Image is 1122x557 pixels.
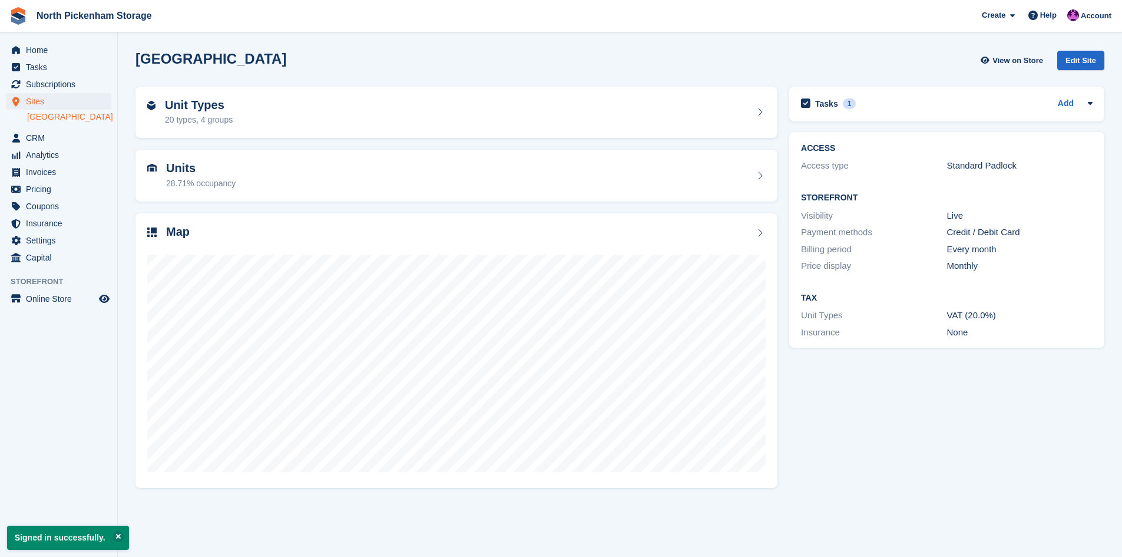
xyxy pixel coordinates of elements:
h2: Units [166,162,236,175]
span: View on Store [992,55,1043,67]
span: Invoices [26,164,97,180]
span: Subscriptions [26,76,97,93]
h2: Unit Types [165,98,233,112]
span: Coupons [26,198,97,215]
a: menu [6,181,111,197]
a: Unit Types 20 types, 4 groups [135,87,777,139]
a: Map [135,213,777,489]
img: unit-type-icn-2b2737a686de81e16bb02015468b77c625bbabd49415b5ef34ead5e3b44a266d.svg [147,101,155,110]
div: Standard Padlock [947,159,1093,173]
a: menu [6,164,111,180]
a: menu [6,249,111,266]
span: Analytics [26,147,97,163]
a: menu [6,147,111,163]
div: Payment methods [801,226,946,239]
span: Account [1081,10,1111,22]
div: 20 types, 4 groups [165,114,233,126]
img: stora-icon-8386f47178a22dfd0bd8f6a31ec36ba5ce8667c1dd55bd0f319d3a0aa187defe.svg [9,7,27,25]
a: Edit Site [1057,51,1104,75]
span: Sites [26,93,97,110]
a: menu [6,93,111,110]
div: Monthly [947,259,1093,273]
span: Online Store [26,291,97,307]
div: Insurance [801,326,946,340]
div: Billing period [801,243,946,256]
a: North Pickenham Storage [32,6,157,25]
span: Tasks [26,59,97,75]
a: Add [1058,97,1074,111]
img: unit-icn-7be61d7bf1b0ce9d3e12c5938cc71ed9869f7b940bace4675aadf7bd6d80202e.svg [147,164,157,172]
a: menu [6,291,111,307]
span: Help [1040,9,1057,21]
a: menu [6,42,111,58]
div: Edit Site [1057,51,1104,70]
a: Units 28.71% occupancy [135,150,777,202]
div: VAT (20.0%) [947,309,1093,322]
h2: ACCESS [801,144,1093,153]
h2: Map [166,225,190,239]
a: menu [6,59,111,75]
div: None [947,326,1093,340]
h2: Tasks [815,98,838,109]
img: map-icn-33ee37083ee616e46c38cad1a60f524a97daa1e2b2c8c0bc3eb3415660979fc1.svg [147,228,157,237]
a: menu [6,76,111,93]
span: Settings [26,232,97,249]
div: Unit Types [801,309,946,322]
span: Create [982,9,1005,21]
span: Insurance [26,215,97,232]
div: Access type [801,159,946,173]
a: [GEOGRAPHIC_DATA] [27,111,111,123]
div: Every month [947,243,1093,256]
img: James Gulliver [1067,9,1079,21]
span: Pricing [26,181,97,197]
div: 1 [843,98,856,109]
span: Storefront [11,276,117,288]
div: 28.71% occupancy [166,177,236,190]
h2: Tax [801,294,1093,303]
h2: Storefront [801,193,1093,203]
a: menu [6,232,111,249]
span: CRM [26,130,97,146]
div: Credit / Debit Card [947,226,1093,239]
span: Home [26,42,97,58]
a: View on Store [979,51,1048,70]
div: Live [947,209,1093,223]
p: Signed in successfully. [7,526,129,550]
div: Price display [801,259,946,273]
a: Preview store [97,292,111,306]
a: menu [6,215,111,232]
h2: [GEOGRAPHIC_DATA] [135,51,286,67]
span: Capital [26,249,97,266]
a: menu [6,130,111,146]
a: menu [6,198,111,215]
div: Visibility [801,209,946,223]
